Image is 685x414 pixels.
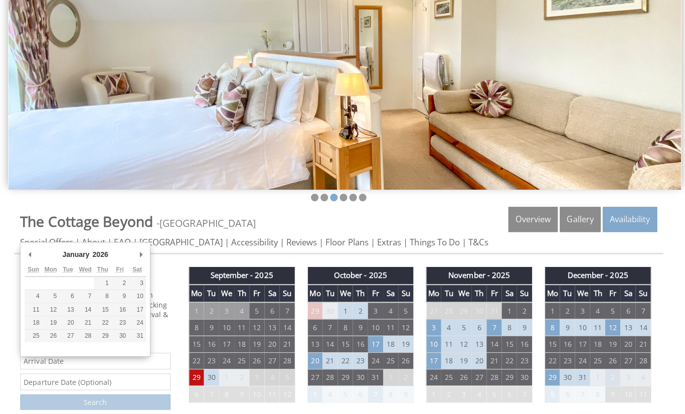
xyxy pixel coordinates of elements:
[203,283,218,300] th: Tu
[601,317,616,333] td: 12
[81,234,105,246] a: About
[278,383,293,399] td: 12
[218,333,233,350] td: 17
[188,265,293,282] th: September - 2025
[320,317,335,333] td: 7
[138,234,221,246] a: [GEOGRAPHIC_DATA]
[335,350,351,366] td: 22
[541,366,556,383] td: 29
[93,275,110,288] button: 1
[62,264,72,271] abbr: Tuesday
[233,333,248,350] td: 18
[616,383,631,399] td: 10
[351,366,366,383] td: 30
[541,283,556,300] th: Mo
[233,383,248,399] td: 9
[93,327,110,340] button: 29
[233,317,248,333] td: 11
[438,366,453,383] td: 25
[631,350,646,366] td: 28
[631,283,646,300] th: Su
[465,234,485,246] a: T&Cs
[305,283,320,300] th: Mo
[366,300,381,317] td: 3
[230,234,276,246] a: Accessibility
[218,300,233,317] td: 3
[381,317,396,333] td: 11
[586,300,601,317] td: 4
[59,327,76,340] button: 27
[366,383,381,399] td: 7
[263,283,278,300] th: Sa
[93,314,110,327] button: 22
[20,371,169,387] input: Departure Date (Optional)
[438,350,453,366] td: 18
[375,234,399,246] a: Extras
[25,245,35,260] button: Previous Month
[128,275,145,288] button: 3
[335,383,351,399] td: 5
[263,350,278,366] td: 27
[158,215,254,228] a: [GEOGRAPHIC_DATA]
[616,317,631,333] td: 13
[59,301,76,314] button: 13
[305,300,320,317] td: 29
[616,333,631,350] td: 20
[25,301,42,314] button: 11
[513,383,529,399] td: 7
[233,366,248,383] td: 2
[571,383,586,399] td: 7
[631,333,646,350] td: 21
[541,350,556,366] td: 22
[188,366,203,383] td: 29
[128,327,145,340] button: 31
[203,366,218,383] td: 30
[423,366,438,383] td: 24
[320,300,335,317] td: 30
[248,333,263,350] td: 19
[132,264,141,271] abbr: Saturday
[381,383,396,399] td: 8
[335,283,351,300] th: We
[423,300,438,317] td: 27
[42,314,59,327] button: 19
[155,215,254,228] span: -
[263,317,278,333] td: 13
[396,333,411,350] td: 19
[498,333,513,350] td: 15
[586,383,601,399] td: 8
[366,333,381,350] td: 17
[188,333,203,350] td: 15
[601,283,616,300] th: Fr
[513,317,529,333] td: 9
[20,350,169,367] input: Arrival Date
[438,317,453,333] td: 4
[61,245,91,260] div: January
[631,383,646,399] td: 11
[59,288,76,301] button: 6
[96,264,107,271] abbr: Thursday
[483,366,498,383] td: 28
[616,366,631,383] td: 3
[453,350,468,366] td: 19
[351,333,366,350] td: 16
[453,283,468,300] th: We
[20,391,169,407] input: Search
[218,283,233,300] th: We
[248,317,263,333] td: 12
[248,383,263,399] td: 10
[20,210,155,229] a: The Cottage Beyond
[218,383,233,399] td: 8
[396,300,411,317] td: 5
[599,205,653,230] a: Availability
[351,300,366,317] td: 2
[631,366,646,383] td: 4
[438,333,453,350] td: 11
[323,234,366,246] a: Floor Plans
[571,317,586,333] td: 10
[601,333,616,350] td: 19
[483,333,498,350] td: 14
[113,234,130,246] a: FAQ
[218,366,233,383] td: 1
[423,265,529,282] th: November - 2025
